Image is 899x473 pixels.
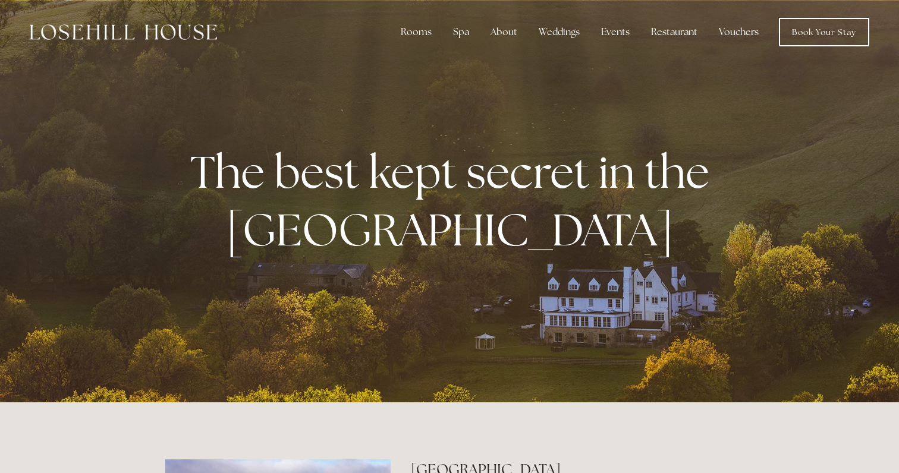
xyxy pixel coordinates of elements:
[592,20,639,44] div: Events
[190,143,719,259] strong: The best kept secret in the [GEOGRAPHIC_DATA]
[529,20,589,44] div: Weddings
[709,20,768,44] a: Vouchers
[391,20,441,44] div: Rooms
[642,20,707,44] div: Restaurant
[30,24,217,40] img: Losehill House
[481,20,527,44] div: About
[444,20,479,44] div: Spa
[779,18,869,46] a: Book Your Stay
